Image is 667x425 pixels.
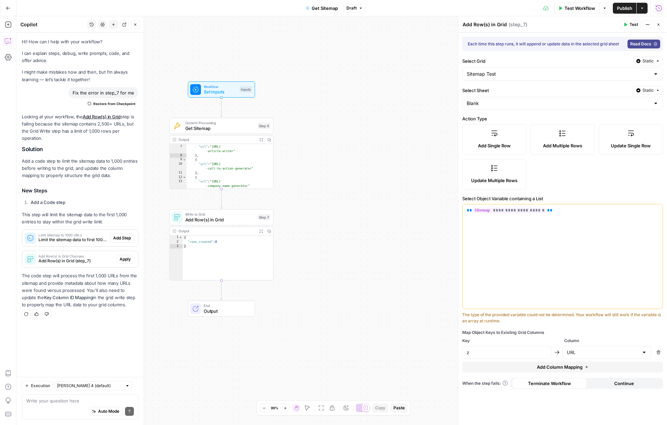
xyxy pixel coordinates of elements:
div: 8 [170,153,186,158]
span: Toggle code folding, rows 12 through 14 [183,175,186,180]
span: Add Row(s) in Grid Changes [38,254,114,258]
span: Column [564,338,663,344]
img: f4ipyughhjoltrt2pmrkdvcgegex [174,122,181,129]
label: Select Object Variable containing a List [462,195,663,202]
label: Action Type [462,115,663,122]
div: 3 [170,244,183,249]
p: Add a code step to limit the sitemap data to 1,000 entries before writing to the grid, and update... [22,158,138,179]
textarea: Add Row(s) in Grid [463,21,507,28]
h2: Solution [22,146,138,152]
span: Add Step [113,235,131,241]
div: The type of the provided variable could not be determined. Your workflow will still work if the v... [462,312,663,324]
span: Test Workflow [564,5,595,12]
div: Copilot [20,21,85,28]
span: Test [630,21,638,28]
p: I can explain steps, debug, write prompts, code, and offer advice. [22,50,138,64]
span: Limit the sitemap data to first 1000 entries to comply with grid write limits [38,237,107,243]
button: Publish [613,3,636,14]
span: Write to Grid [185,211,255,217]
button: Paste [391,404,407,412]
label: Select Sheet [462,87,631,94]
button: Get Sitemap [301,3,342,14]
p: Hi! How can I help with your workflow? [22,38,138,45]
div: Map Object Keys to Existing Grid Columns [462,329,663,336]
div: EndOutput [169,301,274,317]
p: This step will limit the sitemap data to the first 1,000 entries to stay within the grid write li... [22,211,138,225]
span: Read Docs [630,41,651,47]
span: Publish [617,5,632,12]
div: 9 [170,158,186,162]
input: Blank [467,100,650,107]
p: I might make mistakes now and then, but I’m always learning — let’s tackle it together! [22,69,138,83]
span: Add Single Row [478,142,511,149]
span: Continue [614,380,634,387]
p: The code step will process the first 1,000 URLs from the sitemap and provide metadata about how m... [22,272,138,308]
input: Sitemap Test [467,71,650,77]
span: Static [642,87,654,93]
g: Edge from start to step_6 [220,98,222,117]
div: 11 [170,171,186,175]
button: Restore from Checkpoint [85,100,138,108]
button: Execution [22,381,53,390]
input: Claude Sonnet 4 (default) [57,382,122,389]
div: WorkflowSet InputsInputs [169,82,274,98]
button: Draft [343,4,366,13]
h3: New Steps [22,186,138,195]
span: Draft [346,5,357,11]
button: Copy [372,404,388,412]
span: Output [204,308,249,314]
span: ( step_7 ) [509,21,527,28]
a: When the step fails: [462,380,508,386]
span: Add Multiple Rows [543,142,582,149]
span: Get Sitemap [185,125,255,132]
span: Limit Sitemap to 1000 URLs [38,233,107,237]
g: Edge from step_6 to step_7 [220,189,222,208]
span: Add Row(s) in Grid (step_7) [38,258,114,264]
button: Auto Mode [89,407,122,416]
strong: Add a Code step [31,200,65,205]
div: Output [179,229,255,234]
span: Toggle code folding, rows 1 through 3 [179,235,183,240]
input: URL [567,349,639,356]
button: Add Step [110,234,134,243]
span: Execution [31,383,50,389]
div: 13 [170,180,186,189]
div: 14 [170,188,186,193]
span: Get Sitemap [312,5,338,12]
button: Static [633,57,663,65]
div: 10 [170,162,186,171]
span: Workflow [204,84,237,89]
span: Copy [375,405,385,411]
button: Continue [587,378,662,389]
span: Paste [393,405,405,411]
button: Test Workflow [554,3,599,14]
div: 1 [170,235,183,240]
button: Static [633,86,663,95]
span: Apply [120,256,131,262]
div: Each time this step runs, it will append or update data in the selected grid sheet [468,41,622,47]
a: Add Row(s) in Grid [83,114,121,119]
a: Read Docs [627,40,660,48]
div: Inputs [239,87,252,93]
span: Update Multiple Rows [471,177,517,184]
span: Content Processing [185,120,255,126]
span: Auto Mode [98,408,119,414]
div: Output [179,137,255,142]
button: Apply [117,255,134,264]
div: Step 6 [258,123,270,129]
div: 7 [170,145,186,153]
span: Toggle code folding, rows 9 through 11 [183,158,186,162]
span: Static [642,58,654,64]
span: Terminate Workflow [528,380,571,387]
label: Select Grid [462,58,631,64]
button: Add Column Mapping [462,362,663,372]
g: Edge from step_7 to end [220,280,222,300]
div: Content ProcessingGet SitemapStep 6Output { "url":"[URL] -article-writer" }, { "url":"[URL] -call... [169,118,274,189]
span: Set Inputs [204,88,237,95]
div: 12 [170,175,186,180]
p: Looking at your workflow, the step is failing because the sitemap contains 2,500+ URLs, but the G... [22,113,138,142]
span: Key [462,338,561,344]
button: Test [620,20,641,29]
span: Add Column Mapping [537,364,583,370]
